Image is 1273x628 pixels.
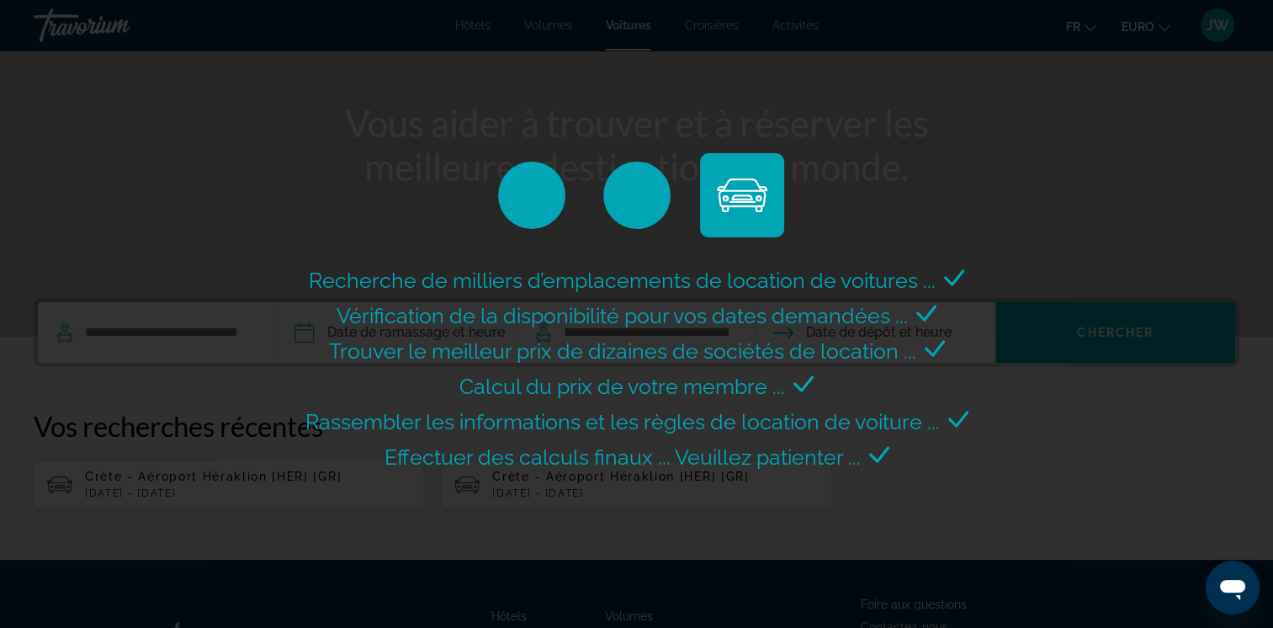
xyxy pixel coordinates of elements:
span: Calcul du prix de votre membre ... [459,374,785,399]
span: Rassembler les informations et les règles de location de voiture ... [305,409,940,434]
span: Recherche de milliers d’emplacements de location de voitures ... [309,268,936,293]
span: Trouver le meilleur prix de dizaines de sociétés de location ... [329,338,916,364]
span: Vérification de la disponibilité pour vos dates demandées ... [337,303,908,328]
span: Effectuer des calculs finaux ... Veuillez patienter ... [385,444,861,470]
iframe: Button to launch messaging window [1206,561,1260,615]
